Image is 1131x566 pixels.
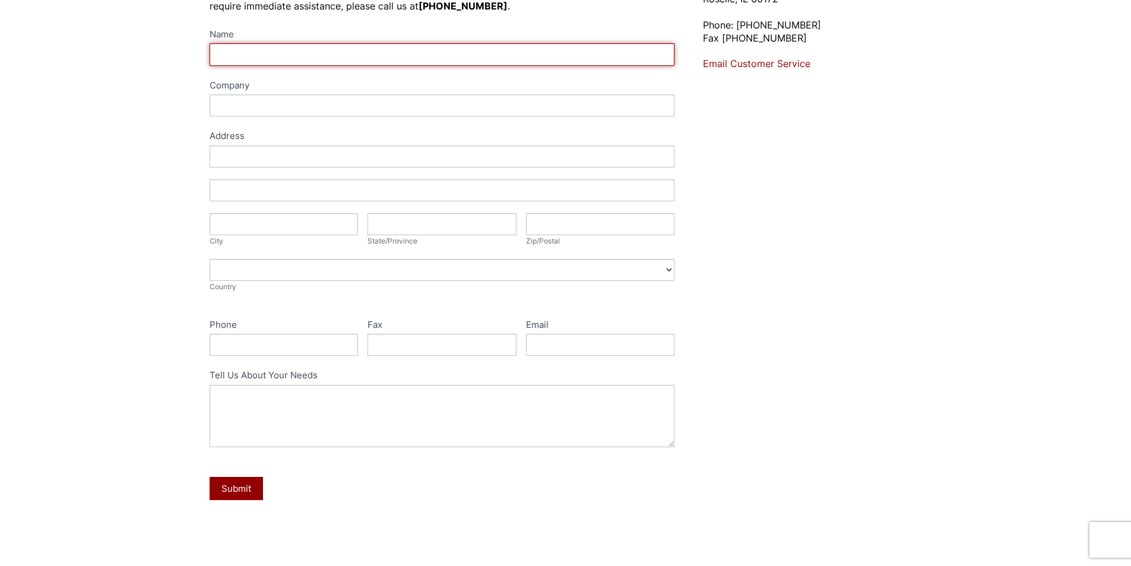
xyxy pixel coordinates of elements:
label: Fax [368,317,517,334]
a: Email Customer Service [703,58,810,69]
div: Zip/Postal [526,235,675,247]
div: Country [210,281,675,293]
label: Email [526,317,675,334]
label: Name [210,27,675,44]
label: Company [210,78,675,95]
div: City [210,235,359,247]
div: Address [210,128,675,146]
label: Tell Us About Your Needs [210,368,675,385]
p: Phone: [PHONE_NUMBER] Fax [PHONE_NUMBER] [703,18,921,45]
label: Phone [210,317,359,334]
button: Submit [210,477,263,500]
div: State/Province [368,235,517,247]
